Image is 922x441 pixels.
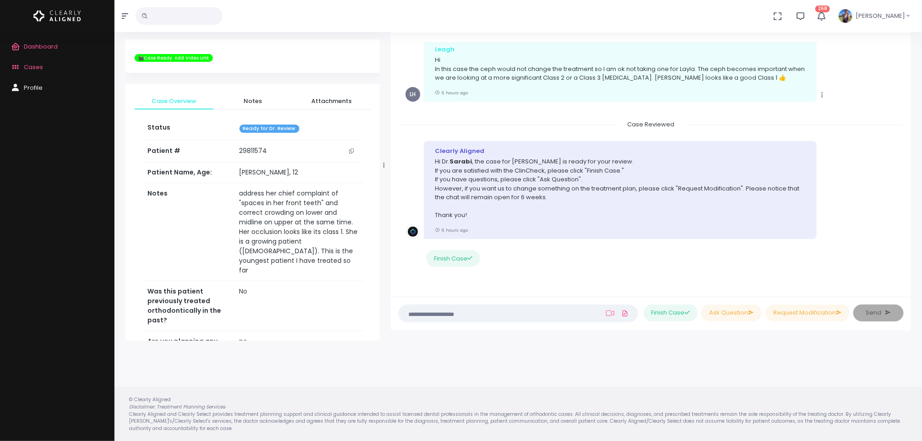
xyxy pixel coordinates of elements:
span: Dashboard [24,42,58,51]
td: No [234,281,363,331]
th: Patient Name, Age: [142,162,234,183]
div: scrollable content [398,42,904,287]
button: Finish Case [644,305,698,321]
td: [PERSON_NAME], 12 [234,162,363,183]
span: Notes [221,97,285,106]
span: 🎬Case Ready. Add Video Link [135,54,213,62]
a: Add Loom Video [604,310,616,317]
button: Request Modification [765,305,850,321]
td: 29811574 [234,141,363,162]
span: LH [406,87,420,102]
small: 6 hours ago [435,227,468,233]
span: Case Overview [142,97,206,106]
span: [PERSON_NAME] [856,11,905,21]
em: Disclaimer: Treatment Planning Services [129,403,225,410]
span: Profile [24,83,43,92]
th: Are you planning any restorative/esthetic treatment? If yes, what are you planning? [142,331,234,381]
a: Add Files [620,305,631,321]
td: address her chief complaint of "spaces in her front teeth" and correct crowding on lower and midl... [234,183,363,281]
span: Attachments [299,97,363,106]
th: Was this patient previously treated orthodontically in the past? [142,281,234,331]
p: Hi Dr. , the case for [PERSON_NAME] is ready for your review. If you are satisfied with the ClinC... [435,157,806,220]
button: Ask Question [701,305,762,321]
small: 6 hours ago [435,90,468,96]
td: no [234,331,363,381]
span: 268 [815,5,830,12]
th: Status [142,117,234,141]
img: Logo Horizontal [33,6,81,26]
div: Leagh [435,45,806,54]
th: Notes [142,183,234,281]
p: Hi In this case the ceph would not change the treatment so I am ok not taking one for Layla. The ... [435,55,806,82]
th: Patient # [142,141,234,162]
img: Header Avatar [837,8,854,24]
span: Cases [24,63,43,71]
b: Sarabi [450,157,472,166]
div: Clearly Aligned [435,147,806,156]
button: Finish Case [426,250,480,267]
div: © Clearly Aligned Clearly Aligned and Clearly Select provides treatment planning support and clin... [120,396,917,432]
span: Ready for Dr. Review [239,125,299,133]
span: Case Reviewed [616,117,685,131]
